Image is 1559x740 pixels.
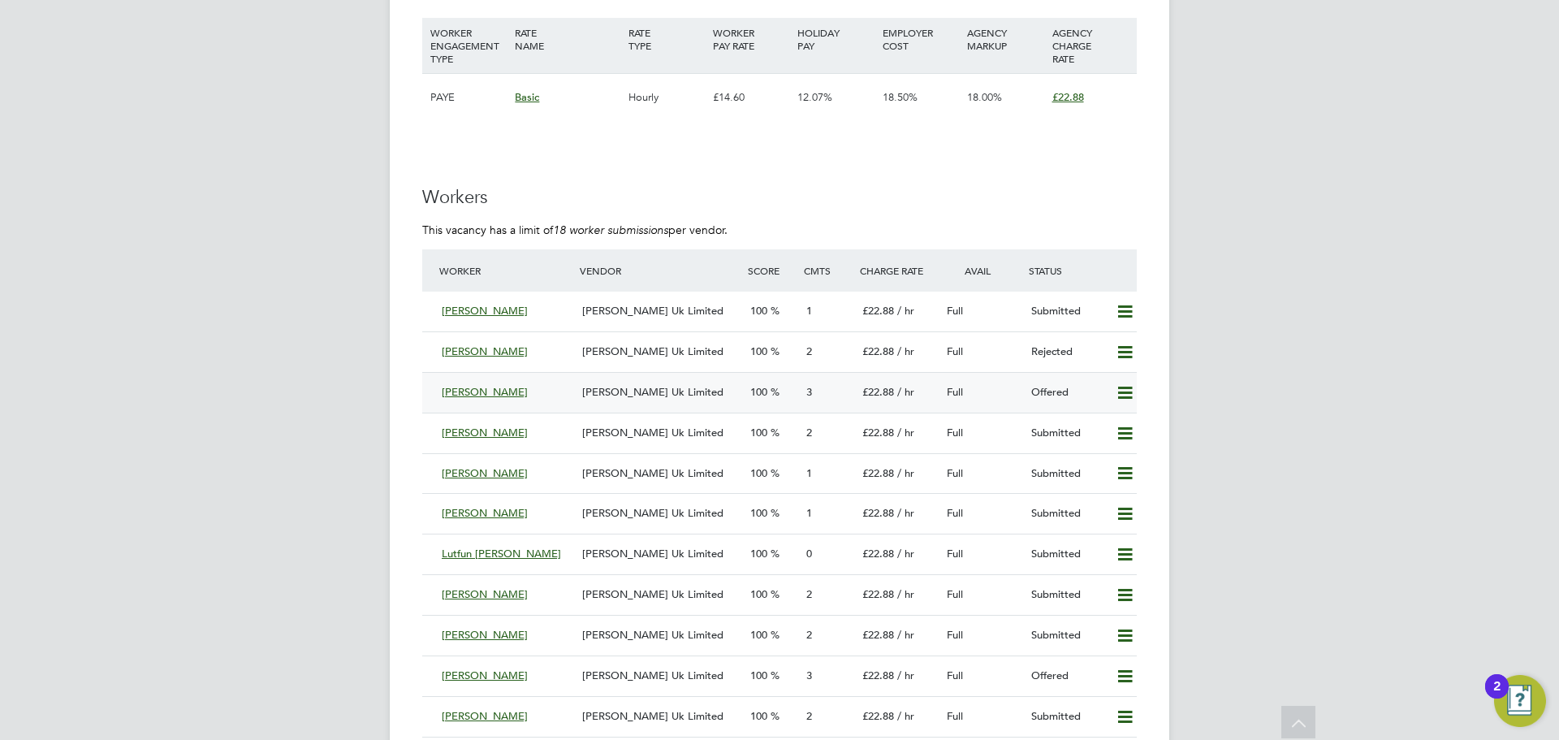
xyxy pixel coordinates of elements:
[750,587,767,601] span: 100
[1025,663,1109,690] div: Offered
[582,304,723,318] span: [PERSON_NAME] Uk Limited
[750,304,767,318] span: 100
[442,669,528,682] span: [PERSON_NAME]
[515,90,539,104] span: Basic
[435,256,576,285] div: Worker
[442,304,528,318] span: [PERSON_NAME]
[897,709,914,723] span: / hr
[1025,379,1109,406] div: Offered
[897,466,914,480] span: / hr
[963,18,1047,60] div: AGENCY MARKUP
[897,669,914,682] span: / hr
[947,426,963,439] span: Full
[582,466,723,480] span: [PERSON_NAME] Uk Limited
[806,628,812,642] span: 2
[1025,420,1109,447] div: Submitted
[624,18,709,60] div: RATE TYPE
[862,304,894,318] span: £22.88
[750,628,767,642] span: 100
[800,256,856,285] div: Cmts
[1052,90,1084,104] span: £22.88
[806,669,812,682] span: 3
[1494,675,1546,727] button: Open Resource Center, 2 new notifications
[582,426,723,439] span: [PERSON_NAME] Uk Limited
[750,506,767,520] span: 100
[1025,339,1109,366] div: Rejected
[897,587,914,601] span: / hr
[1025,622,1109,649] div: Submitted
[442,506,528,520] span: [PERSON_NAME]
[806,709,812,723] span: 2
[862,628,894,642] span: £22.88
[582,385,723,399] span: [PERSON_NAME] Uk Limited
[750,547,767,560] span: 100
[624,74,709,121] div: Hourly
[750,344,767,358] span: 100
[793,18,878,60] div: HOLIDAY PAY
[856,256,940,285] div: Charge Rate
[442,466,528,480] span: [PERSON_NAME]
[947,628,963,642] span: Full
[947,304,963,318] span: Full
[862,385,894,399] span: £22.88
[797,90,832,104] span: 12.07%
[582,669,723,682] span: [PERSON_NAME] Uk Limited
[1493,686,1501,708] div: 2
[947,385,963,399] span: Full
[1025,461,1109,487] div: Submitted
[709,18,793,60] div: WORKER PAY RATE
[1025,500,1109,527] div: Submitted
[750,709,767,723] span: 100
[582,587,723,601] span: [PERSON_NAME] Uk Limited
[442,426,528,439] span: [PERSON_NAME]
[967,90,1002,104] span: 18.00%
[879,18,963,60] div: EMPLOYER COST
[426,74,511,121] div: PAYE
[1025,256,1137,285] div: Status
[947,466,963,480] span: Full
[862,587,894,601] span: £22.88
[806,344,812,358] span: 2
[806,304,812,318] span: 1
[862,466,894,480] span: £22.88
[750,466,767,480] span: 100
[883,90,918,104] span: 18.50%
[1048,18,1133,73] div: AGENCY CHARGE RATE
[897,344,914,358] span: / hr
[862,547,894,560] span: £22.88
[947,587,963,601] span: Full
[442,628,528,642] span: [PERSON_NAME]
[1025,298,1109,325] div: Submitted
[862,344,894,358] span: £22.88
[582,344,723,358] span: [PERSON_NAME] Uk Limited
[862,709,894,723] span: £22.88
[897,547,914,560] span: / hr
[442,344,528,358] span: [PERSON_NAME]
[947,709,963,723] span: Full
[897,426,914,439] span: / hr
[1025,703,1109,730] div: Submitted
[806,506,812,520] span: 1
[947,547,963,560] span: Full
[582,506,723,520] span: [PERSON_NAME] Uk Limited
[511,18,624,60] div: RATE NAME
[442,547,561,560] span: Lutfun [PERSON_NAME]
[553,223,668,237] em: 18 worker submissions
[1025,541,1109,568] div: Submitted
[897,385,914,399] span: / hr
[806,587,812,601] span: 2
[422,186,1137,210] h3: Workers
[582,547,723,560] span: [PERSON_NAME] Uk Limited
[442,587,528,601] span: [PERSON_NAME]
[709,74,793,121] div: £14.60
[806,466,812,480] span: 1
[442,709,528,723] span: [PERSON_NAME]
[862,669,894,682] span: £22.88
[442,385,528,399] span: [PERSON_NAME]
[806,385,812,399] span: 3
[806,547,812,560] span: 0
[897,506,914,520] span: / hr
[947,669,963,682] span: Full
[940,256,1025,285] div: Avail
[947,344,963,358] span: Full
